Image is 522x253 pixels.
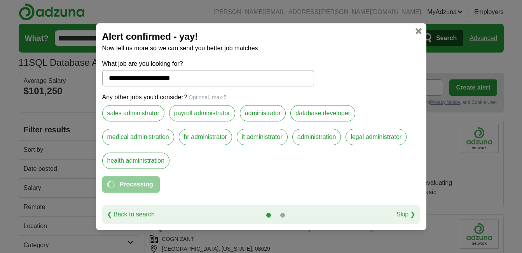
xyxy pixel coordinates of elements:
label: database developer [290,105,355,121]
a: ❮ Back to search [107,210,155,219]
label: hr administrator [179,129,232,145]
span: Optional, max 5 [189,94,227,100]
label: payroll administrator [169,105,235,121]
label: What job are you looking for? [102,59,314,69]
label: sales administrator [102,105,164,121]
label: health administration [102,153,170,169]
label: legal administrator [346,129,407,145]
label: administration [292,129,341,145]
label: medical administration [102,129,174,145]
p: Now tell us more so we can send you better job matches [102,44,420,53]
h2: Alert confirmed - yay! [102,30,420,44]
a: Skip ❯ [396,210,416,219]
label: administrator [240,105,286,121]
label: it administrator [237,129,288,145]
p: Any other jobs you'd consider? [102,93,420,102]
button: Processing [102,176,160,193]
